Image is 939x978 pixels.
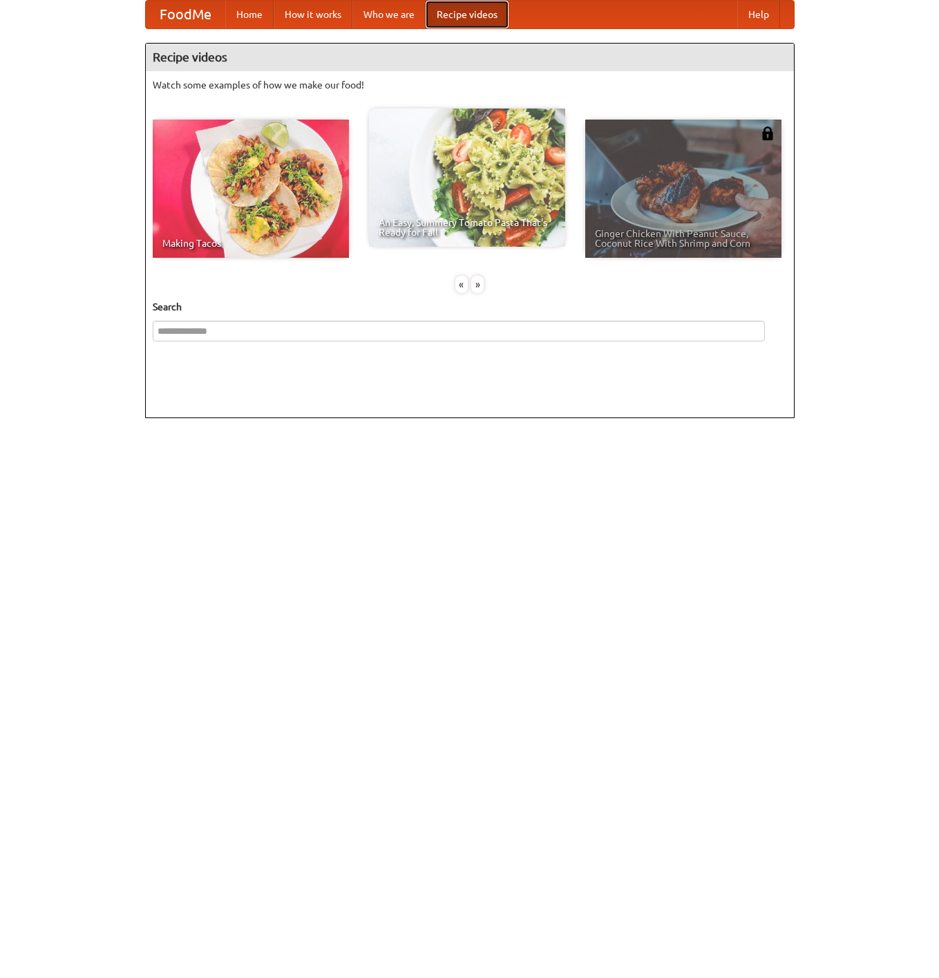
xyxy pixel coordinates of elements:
div: « [455,276,468,293]
a: Making Tacos [153,120,349,258]
span: Making Tacos [162,238,339,248]
h4: Recipe videos [146,44,794,71]
a: Help [737,1,780,28]
div: » [471,276,484,293]
p: Watch some examples of how we make our food! [153,78,787,92]
a: How it works [274,1,352,28]
h5: Search [153,300,787,314]
span: An Easy, Summery Tomato Pasta That's Ready for Fall [379,218,556,237]
a: An Easy, Summery Tomato Pasta That's Ready for Fall [369,109,565,247]
a: Recipe videos [426,1,509,28]
a: FoodMe [146,1,225,28]
a: Home [225,1,274,28]
a: Who we are [352,1,426,28]
img: 483408.png [761,126,775,140]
